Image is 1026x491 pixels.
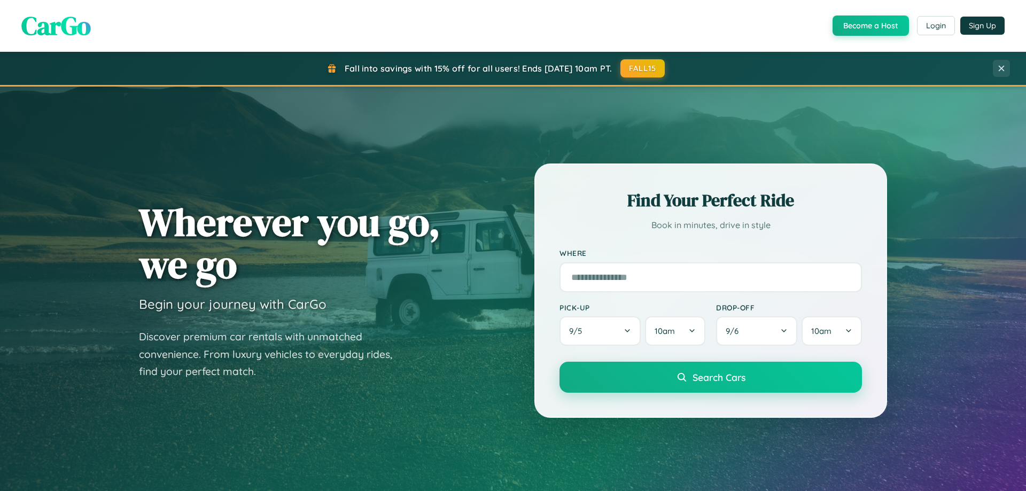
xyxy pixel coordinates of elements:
[559,189,862,212] h2: Find Your Perfect Ride
[139,296,327,312] h3: Begin your journey with CarGo
[559,362,862,393] button: Search Cars
[569,326,587,336] span: 9 / 5
[620,59,665,77] button: FALL15
[811,326,831,336] span: 10am
[559,249,862,258] label: Where
[655,326,675,336] span: 10am
[139,328,406,380] p: Discover premium car rentals with unmatched convenience. From luxury vehicles to everyday rides, ...
[559,217,862,233] p: Book in minutes, drive in style
[559,303,705,312] label: Pick-up
[726,326,744,336] span: 9 / 6
[833,15,909,36] button: Become a Host
[693,371,745,383] span: Search Cars
[345,63,612,74] span: Fall into savings with 15% off for all users! Ends [DATE] 10am PT.
[802,316,862,346] button: 10am
[917,16,955,35] button: Login
[716,303,862,312] label: Drop-off
[716,316,797,346] button: 9/6
[21,8,91,43] span: CarGo
[139,201,440,285] h1: Wherever you go, we go
[559,316,641,346] button: 9/5
[645,316,705,346] button: 10am
[960,17,1005,35] button: Sign Up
